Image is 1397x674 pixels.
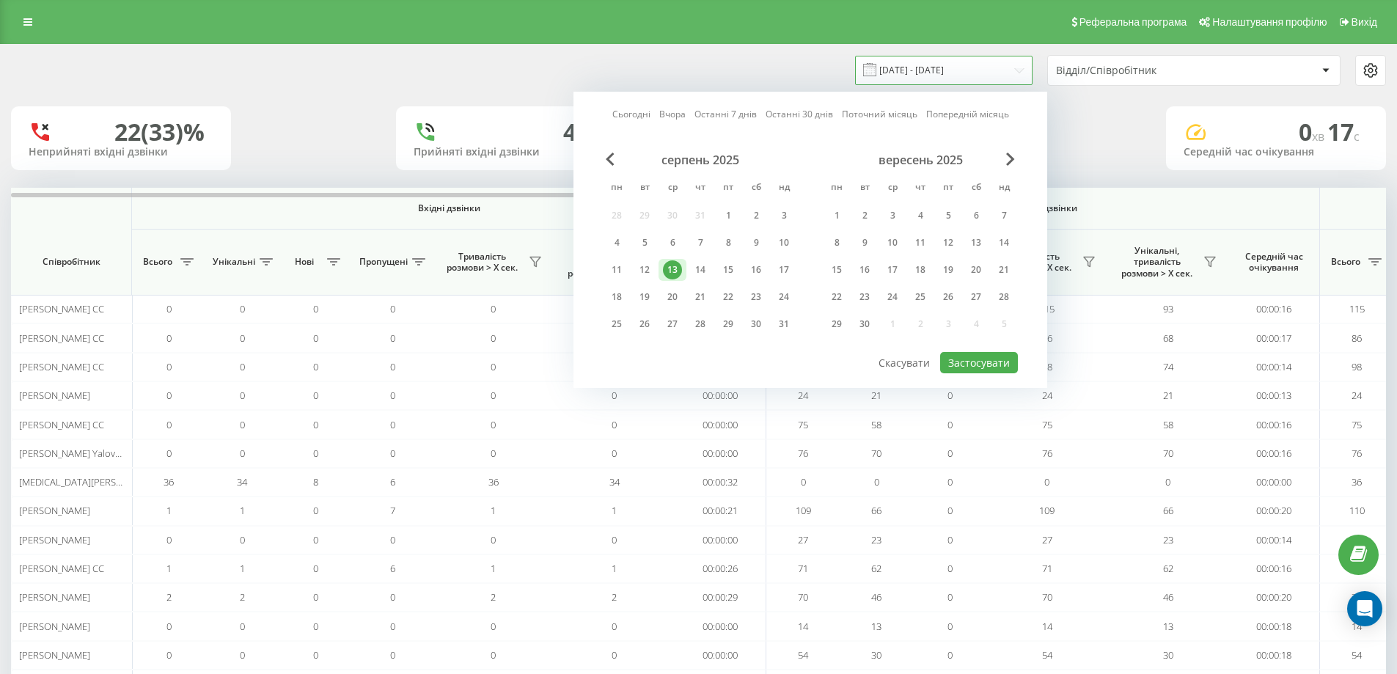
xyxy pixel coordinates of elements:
span: 109 [1039,504,1055,517]
div: сб 20 вер 2025 р. [962,259,990,281]
div: 8 [719,233,738,252]
div: 1 [719,206,738,225]
span: 21 [871,389,881,402]
abbr: понеділок [606,177,628,199]
div: нд 7 вер 2025 р. [990,205,1018,227]
td: 00:00:20 [1228,497,1320,525]
td: 00:00:16 [1228,410,1320,439]
span: 0 [874,475,879,488]
td: 00:00:00 [675,410,766,439]
span: [PERSON_NAME] CC [19,360,104,373]
div: вт 12 серп 2025 р. [631,259,659,281]
div: 2 [747,206,766,225]
div: сб 9 серп 2025 р. [742,232,770,254]
span: 27 [1352,533,1362,546]
div: 17 [883,260,902,279]
span: 17 [1327,116,1360,147]
div: 2 [855,206,874,225]
span: 0 [1165,475,1170,488]
abbr: п’ятниця [717,177,739,199]
span: 0 [166,331,172,345]
div: 22 [719,287,738,307]
span: 36 [164,475,174,488]
span: 24 [1042,389,1052,402]
div: 4 [607,233,626,252]
div: сб 30 серп 2025 р. [742,313,770,335]
span: 0 [166,302,172,315]
span: Пропущені [359,256,408,268]
div: 17 [774,260,793,279]
div: нд 14 вер 2025 р. [990,232,1018,254]
div: 24 [774,287,793,307]
span: [PERSON_NAME] CC [19,331,104,345]
span: 76 [798,447,808,460]
td: 00:00:00 [1228,468,1320,497]
td: 00:00:32 [675,468,766,497]
td: 00:00:14 [1228,353,1320,381]
span: 0 [390,360,395,373]
span: 0 [947,447,953,460]
span: Всього [1327,256,1364,268]
div: пн 15 вер 2025 р. [823,259,851,281]
div: ср 20 серп 2025 р. [659,286,686,308]
span: 0 [390,389,395,402]
span: 0 [1044,475,1049,488]
div: нд 28 вер 2025 р. [990,286,1018,308]
span: 0 [947,475,953,488]
span: 34 [609,475,620,488]
span: 0 [491,533,496,546]
span: 7 [390,504,395,517]
span: [PERSON_NAME] CC [19,418,104,431]
span: Тривалість розмови > Х сек. [440,251,524,274]
div: чт 14 серп 2025 р. [686,259,714,281]
span: 0 [801,475,806,488]
span: Previous Month [606,153,615,166]
div: 18 [911,260,930,279]
span: 0 [313,533,318,546]
div: 21 [994,260,1013,279]
div: пн 11 серп 2025 р. [603,259,631,281]
abbr: вівторок [634,177,656,199]
span: [PERSON_NAME] CC [19,302,104,315]
div: нд 3 серп 2025 р. [770,205,798,227]
span: 58 [871,418,881,431]
div: 11 [911,233,930,252]
td: 00:00:16 [1228,554,1320,583]
div: 5 [635,233,654,252]
abbr: неділя [993,177,1015,199]
span: хв [1312,128,1327,144]
div: 3 [774,206,793,225]
a: Сьогодні [612,107,650,121]
span: Next Month [1006,153,1015,166]
div: 30 [747,315,766,334]
div: 12 [939,233,958,252]
span: [PERSON_NAME] [19,533,90,546]
span: Всього [139,256,176,268]
span: 0 [313,562,318,575]
div: пн 8 вер 2025 р. [823,232,851,254]
div: 6 [967,206,986,225]
span: 70 [1163,447,1173,460]
span: 0 [491,302,496,315]
span: 0 [166,418,172,431]
div: 18 [607,287,626,307]
abbr: середа [661,177,683,199]
span: 115 [1349,302,1365,315]
div: вт 26 серп 2025 р. [631,313,659,335]
span: 75 [798,418,808,431]
div: пн 25 серп 2025 р. [603,313,631,335]
span: 1 [612,562,617,575]
div: вт 5 серп 2025 р. [631,232,659,254]
div: пт 22 серп 2025 р. [714,286,742,308]
div: 16 [855,260,874,279]
span: 76 [1042,447,1052,460]
span: 0 [947,533,953,546]
span: 0 [612,389,617,402]
div: 7 [691,233,710,252]
abbr: субота [745,177,767,199]
div: ср 3 вер 2025 р. [879,205,906,227]
span: 76 [1352,447,1362,460]
div: 22 (33)% [114,118,205,146]
span: 27 [1042,533,1052,546]
span: 0 [612,533,617,546]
